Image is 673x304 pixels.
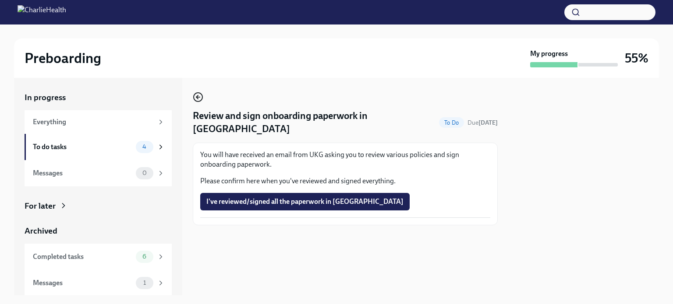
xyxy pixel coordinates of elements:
[33,278,132,288] div: Messages
[33,117,153,127] div: Everything
[625,50,648,66] h3: 55%
[25,110,172,134] a: Everything
[200,176,490,186] p: Please confirm here when you've reviewed and signed everything.
[25,200,172,212] a: For later
[25,225,172,237] a: Archived
[18,5,66,19] img: CharlieHealth
[25,49,101,67] h2: Preboarding
[25,244,172,270] a: Completed tasks6
[33,252,132,262] div: Completed tasks
[25,160,172,186] a: Messages0
[137,253,152,260] span: 6
[33,168,132,178] div: Messages
[33,142,132,152] div: To do tasks
[530,49,568,59] strong: My progress
[468,119,498,126] span: Due
[200,193,410,210] button: I've reviewed/signed all the paperwork in [GEOGRAPHIC_DATA]
[200,150,490,169] p: You will have received an email from UKG asking you to review various policies and sign onboardin...
[25,270,172,296] a: Messages1
[137,143,152,150] span: 4
[439,119,464,126] span: To Do
[193,109,436,136] h4: Review and sign onboarding paperwork in [GEOGRAPHIC_DATA]
[25,92,172,103] a: In progress
[206,197,404,206] span: I've reviewed/signed all the paperwork in [GEOGRAPHIC_DATA]
[25,134,172,160] a: To do tasks4
[137,170,152,176] span: 0
[478,119,498,126] strong: [DATE]
[138,280,151,286] span: 1
[468,119,498,127] span: October 10th, 2025 08:00
[25,200,56,212] div: For later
